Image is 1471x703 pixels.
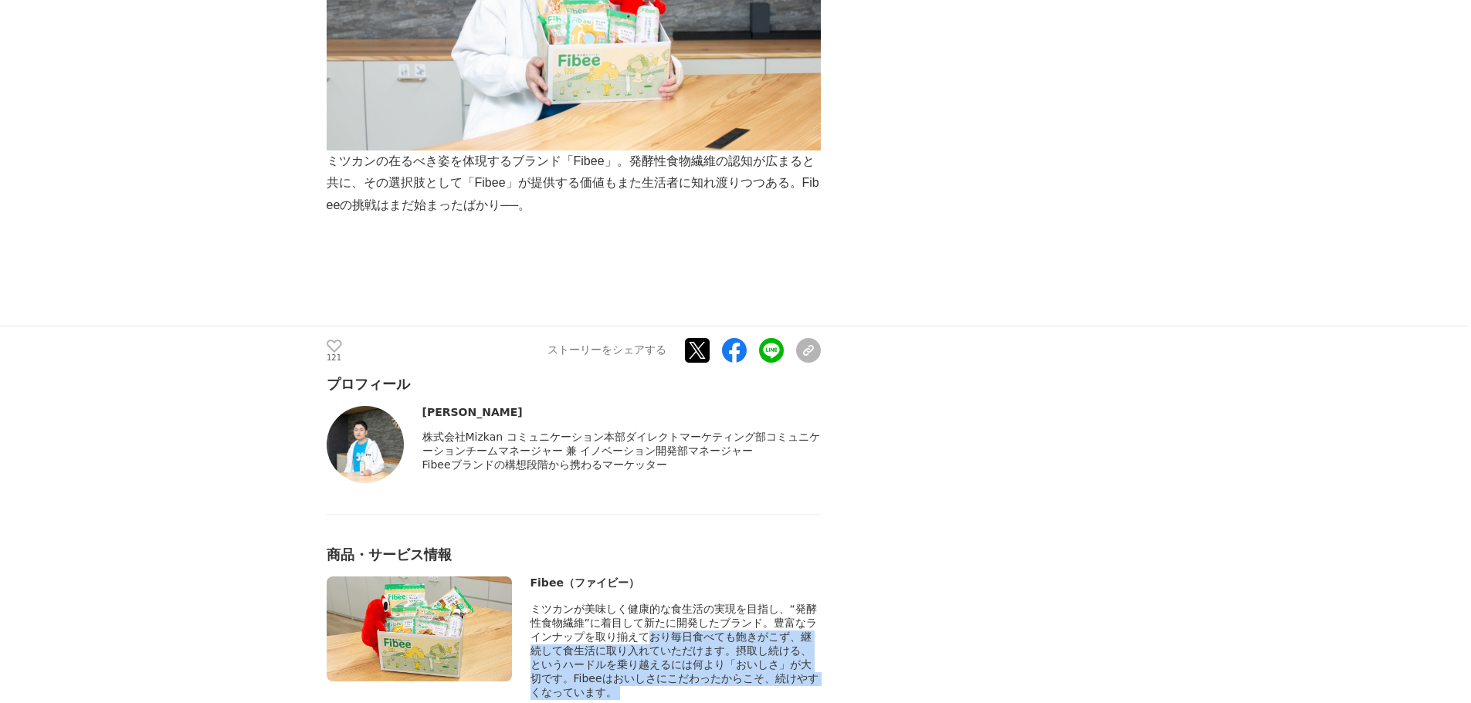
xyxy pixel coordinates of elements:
div: プロフィール [327,375,821,394]
span: 株式会社Mizkan コミュニケーション本部ダイレクトマーケティング部コミュニケーションチームマネージャー 兼 イノベーション開発部マネージャー [422,431,820,457]
div: 商品・サービス情報 [327,546,821,564]
img: thumbnail_cca614a0-050a-11f0-95a2-cf550ad52e46.jpg [327,576,512,681]
div: Fibee（ファイビー） [530,576,821,590]
div: [PERSON_NAME] [422,406,821,418]
img: thumbnail_0d879f30-0636-11f0-86cf-0f1cd98a6d9a.jpg [327,406,404,483]
span: Fibeeブランドの構想段階から携わるマーケッター [422,458,667,471]
p: ストーリーをシェアする [547,343,666,357]
span: ミツカンが美味しく健康的な食生活の実現を目指し、“発酵性食物繊維”に着目して新たに開発したブランド。豊富なラインナップを取り揃えており毎日食べても飽きがこず、継続して食生活に取り入れていただけま... [530,603,819,698]
p: 121 [327,354,342,362]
